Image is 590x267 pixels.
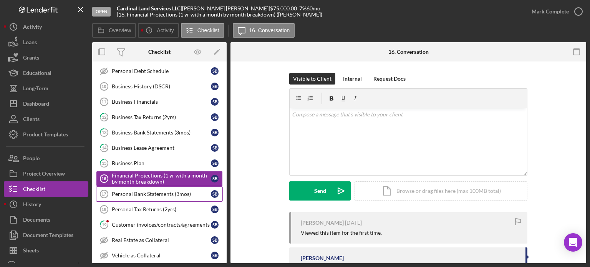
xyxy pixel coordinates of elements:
[373,73,406,85] div: Request Docs
[211,98,219,106] div: S B
[112,206,211,212] div: Personal Tax Returns (2yrs)
[23,81,48,98] div: Long-Term
[112,145,211,151] div: Business Lease Agreement
[112,252,211,259] div: Vehicle as Collateral
[23,65,51,83] div: Educational
[23,197,41,214] div: History
[4,111,88,127] button: Clients
[23,227,73,245] div: Document Templates
[101,192,106,196] tspan: 17
[211,144,219,152] div: S B
[96,109,223,125] a: 12Business Tax Returns (2yrs)SB
[4,81,88,96] button: Long-Term
[4,35,88,50] button: Loans
[211,175,219,182] div: S B
[4,50,88,65] button: Grants
[211,190,219,198] div: S B
[23,19,42,36] div: Activity
[112,237,211,243] div: Real Estate as Collateral
[96,217,223,232] a: 19Customer invoices/contracts/agreementsSB
[301,255,344,261] div: [PERSON_NAME]
[4,197,88,212] button: History
[211,252,219,259] div: S B
[4,65,88,81] button: Educational
[102,130,106,135] tspan: 13
[96,202,223,217] a: 18Personal Tax Returns (2yrs)SB
[23,35,37,52] div: Loans
[23,212,50,229] div: Documents
[96,186,223,202] a: 17Personal Bank Statements (3mos)SB
[211,67,219,75] div: S B
[92,7,111,17] div: Open
[96,125,223,140] a: 13Business Bank Statements (3mos)SB
[23,111,40,129] div: Clients
[299,5,307,12] div: 7 %
[293,73,331,85] div: Visible to Client
[112,99,211,105] div: Business Financials
[112,83,211,90] div: Business History (DSCR)
[182,5,270,12] div: [PERSON_NAME] [PERSON_NAME] |
[301,230,382,236] div: Viewed this item for the first time.
[96,248,223,263] a: Vehicle as CollateralSB
[4,227,88,243] button: Document Templates
[4,19,88,35] button: Activity
[289,73,335,85] button: Visible to Client
[96,63,223,79] a: Personal Debt ScheduleSB
[211,159,219,167] div: S B
[96,140,223,156] a: 14Business Lease AgreementSB
[4,127,88,142] button: Product Templates
[102,161,106,166] tspan: 15
[112,129,211,136] div: Business Bank Statements (3mos)
[101,207,106,212] tspan: 18
[307,5,320,12] div: 60 mo
[270,5,299,12] div: $75,000.00
[101,84,106,89] tspan: 10
[92,23,136,38] button: Overview
[96,232,223,248] a: Real Estate as CollateralSB
[370,73,409,85] button: Request Docs
[4,151,88,166] button: People
[233,23,295,38] button: 16. Conversation
[4,243,88,258] button: Sheets
[102,145,107,150] tspan: 14
[138,23,179,38] button: Activity
[524,4,586,19] button: Mark Complete
[23,166,65,183] div: Project Overview
[4,96,88,111] button: Dashboard
[343,73,362,85] div: Internal
[23,243,39,260] div: Sheets
[117,12,322,18] div: | 16. Financial Projections (1 yr with a month by month breakdown) ([PERSON_NAME])
[301,220,344,226] div: [PERSON_NAME]
[532,4,569,19] div: Mark Complete
[96,94,223,109] a: 11Business FinancialsSB
[23,96,49,113] div: Dashboard
[96,156,223,171] a: 15Business PlanSB
[4,212,88,227] button: Documents
[102,222,107,227] tspan: 19
[109,27,131,33] label: Overview
[211,221,219,229] div: S B
[117,5,181,12] b: Cardinal Land Services LLC
[112,114,211,120] div: Business Tax Returns (2yrs)
[102,114,106,119] tspan: 12
[101,100,106,104] tspan: 11
[96,171,223,186] a: 16Financial Projections (1 yr with a month by month breakdown)SB
[4,166,88,181] button: Project Overview
[96,79,223,94] a: 10Business History (DSCR)SB
[23,181,45,199] div: Checklist
[4,181,88,197] button: Checklist
[112,222,211,228] div: Customer invoices/contracts/agreements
